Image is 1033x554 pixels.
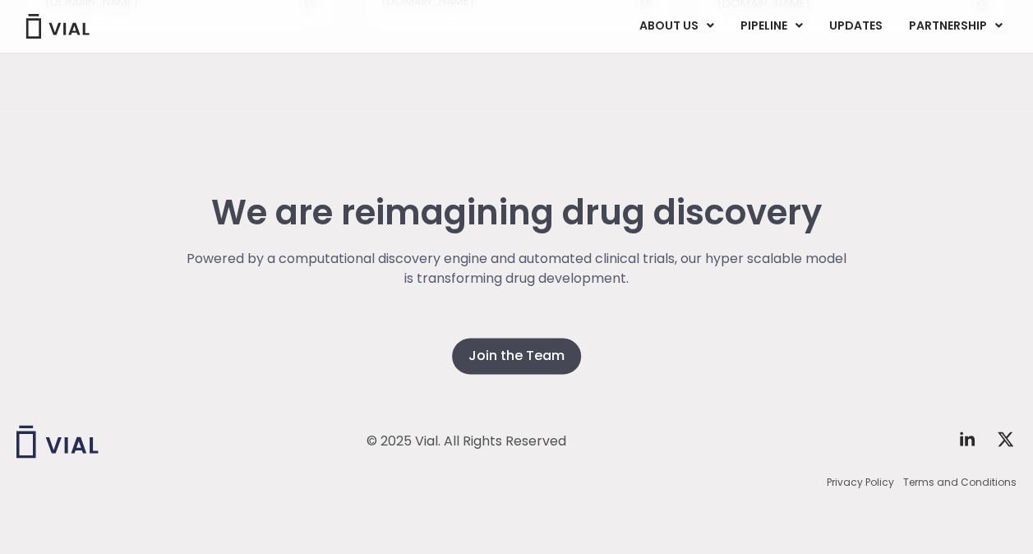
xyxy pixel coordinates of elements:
a: ABOUT USMenu Toggle [626,12,726,40]
a: Privacy Policy [827,474,894,489]
a: Join the Team [452,338,581,374]
a: PARTNERSHIPMenu Toggle [896,12,1016,40]
a: UPDATES [816,12,895,40]
div: © 2025 Vial. All Rights Reserved [367,432,566,450]
span: Join the Team [468,346,565,366]
p: Powered by a computational discovery engine and automated clinical trials, our hyper scalable mod... [184,249,849,289]
a: PIPELINEMenu Toggle [727,12,815,40]
img: Vial Logo [25,14,90,39]
h2: We are reimagining drug discovery [184,193,849,233]
a: Terms and Conditions [903,474,1017,489]
img: Vial logo wih "Vial" spelled out [16,425,99,458]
